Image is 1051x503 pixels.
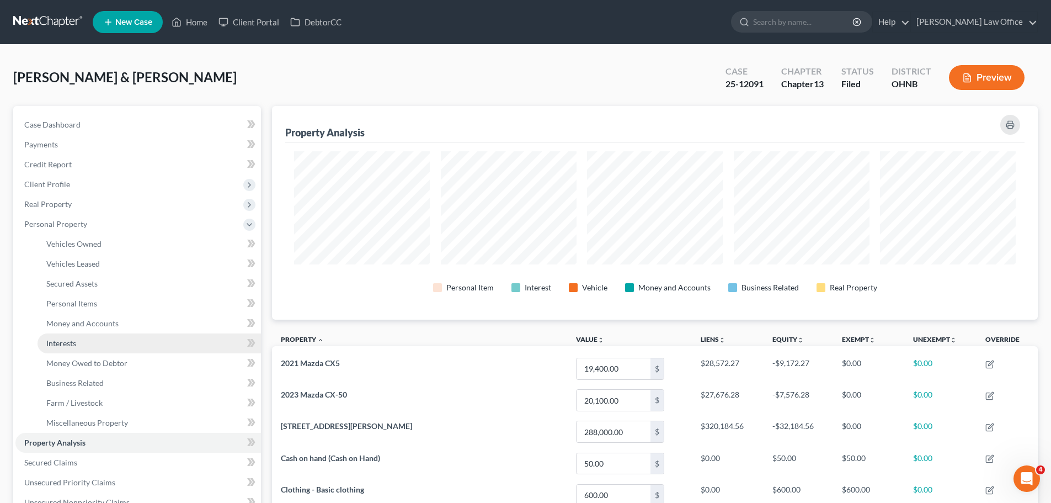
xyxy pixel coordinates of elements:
a: Miscellaneous Property [38,413,261,433]
div: Personal Item [446,282,494,293]
div: Vehicle [582,282,607,293]
span: 13 [814,78,824,89]
span: Clothing - Basic clothing [281,485,364,494]
div: Property Analysis [285,126,365,139]
div: Chapter [781,78,824,91]
div: Case [725,65,764,78]
span: Property Analysis [24,438,86,447]
td: $0.00 [833,353,905,384]
th: Override [977,329,1038,353]
a: Business Related [38,373,261,393]
div: Chapter [781,65,824,78]
td: $0.00 [904,416,977,448]
div: $ [650,358,664,379]
input: 0.00 [577,453,650,474]
span: Credit Report [24,160,72,169]
div: Status [841,65,874,78]
a: Property expand_less [281,335,324,343]
i: unfold_more [719,337,725,343]
span: Case Dashboard [24,120,81,129]
span: Interests [46,338,76,348]
span: Secured Claims [24,458,77,467]
span: Real Property [24,199,72,209]
div: OHNB [892,78,931,91]
span: Farm / Livestock [46,398,103,407]
td: $28,572.27 [692,353,764,384]
a: [PERSON_NAME] Law Office [911,12,1037,32]
td: $27,676.28 [692,385,764,416]
td: -$9,172.27 [764,353,833,384]
td: $0.00 [904,448,977,479]
div: $ [650,421,664,442]
td: -$32,184.56 [764,416,833,448]
span: Client Profile [24,179,70,189]
iframe: Intercom live chat [1013,465,1040,492]
div: District [892,65,931,78]
a: DebtorCC [285,12,347,32]
td: -$7,576.28 [764,385,833,416]
span: 2021 Mazda CX5 [281,358,340,368]
span: Payments [24,140,58,149]
span: Secured Assets [46,279,98,288]
div: $ [650,453,664,474]
span: Miscellaneous Property [46,418,128,427]
a: Unexemptunfold_more [913,335,957,343]
a: Payments [15,135,261,155]
a: Money and Accounts [38,314,261,333]
span: 2023 Mazda CX-50 [281,390,347,399]
a: Home [166,12,213,32]
span: Vehicles Owned [46,239,102,248]
i: expand_less [317,337,324,343]
i: unfold_more [797,337,804,343]
span: [STREET_ADDRESS][PERSON_NAME] [281,421,412,431]
td: $0.00 [904,385,977,416]
a: Interests [38,333,261,353]
span: Cash on hand (Cash on Hand) [281,453,380,463]
span: Personal Items [46,299,97,308]
td: $0.00 [692,448,764,479]
span: Personal Property [24,219,87,229]
span: Business Related [46,378,104,388]
i: unfold_more [950,337,957,343]
div: Business Related [741,282,799,293]
td: $0.00 [833,385,905,416]
div: Interest [525,282,551,293]
a: Secured Assets [38,274,261,294]
a: Property Analysis [15,433,261,453]
input: 0.00 [577,421,650,442]
div: Money and Accounts [638,282,711,293]
a: Unsecured Priority Claims [15,473,261,493]
input: 0.00 [577,358,650,379]
a: Credit Report [15,155,261,174]
a: Money Owed to Debtor [38,353,261,373]
button: Preview [949,65,1025,90]
span: New Case [115,18,152,27]
div: Real Property [830,282,877,293]
i: unfold_more [597,337,604,343]
a: Personal Items [38,294,261,314]
input: Search by name... [753,12,854,32]
a: Vehicles Leased [38,254,261,274]
td: $320,184.56 [692,416,764,448]
div: 25-12091 [725,78,764,91]
a: Exemptunfold_more [842,335,876,343]
td: $50.00 [833,448,905,479]
td: $50.00 [764,448,833,479]
td: $0.00 [833,416,905,448]
a: Farm / Livestock [38,393,261,413]
a: Vehicles Owned [38,234,261,254]
a: Valueunfold_more [576,335,604,343]
a: Client Portal [213,12,285,32]
a: Equityunfold_more [772,335,804,343]
a: Case Dashboard [15,115,261,135]
a: Liensunfold_more [701,335,725,343]
div: $ [650,390,664,411]
i: unfold_more [869,337,876,343]
span: Money and Accounts [46,319,119,328]
div: Filed [841,78,874,91]
span: Vehicles Leased [46,259,100,268]
a: Help [873,12,910,32]
span: Unsecured Priority Claims [24,478,115,487]
a: Secured Claims [15,453,261,473]
span: [PERSON_NAME] & [PERSON_NAME] [13,69,237,85]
